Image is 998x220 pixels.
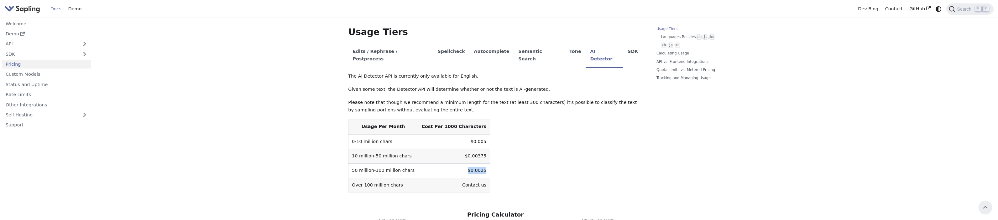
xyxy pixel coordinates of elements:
th: Usage Per Month [348,120,418,134]
a: Status and Uptime [2,80,91,89]
a: Sapling.ai [4,4,42,13]
td: 10 million-50 million chars [348,149,418,163]
code: zh [661,43,666,48]
li: Tone [565,43,586,68]
button: Expand sidebar category 'SDK' [78,49,91,59]
p: Given some text, the Detector API will determine whether or not the text is AI-generated. [348,86,643,93]
li: Autocomplete [469,43,514,68]
a: Other Integrations [2,100,91,109]
code: jp [668,43,673,48]
button: Expand sidebar category 'API' [78,39,91,49]
td: $0.005 [418,134,490,149]
td: $0.0025 [418,163,490,178]
a: Custom Models [2,70,91,79]
p: The AI Detector API is currently only available for English. [348,73,643,80]
code: zh [696,34,702,40]
a: Tracking and Managing Usage [656,75,741,81]
h2: Usage Tiers [348,27,643,38]
a: Pricing [2,60,91,69]
a: Quota Limits vs. Metered Pricing [656,67,741,73]
td: 50 million-100 million chars [348,163,418,178]
h3: Pricing Calculator [467,211,524,218]
a: Rate Limits [2,90,91,99]
li: Spellcheck [433,43,469,68]
td: Contact us [418,178,490,192]
td: Over 100 million chars [348,178,418,192]
a: API vs. Frontend Integrations [656,59,741,65]
a: Demo [2,29,91,38]
a: Languages Besideszh,jp,ko [661,34,739,40]
code: jp [703,34,708,40]
code: ko [675,43,680,48]
td: 0-10 million chars [348,134,418,149]
a: Dev Blog [854,4,881,14]
a: Docs [47,4,65,14]
a: GitHub [906,4,934,14]
a: zh,jp,ko [661,42,739,48]
td: $0.00375 [418,149,490,163]
a: API [2,39,78,49]
p: Please note that though we recommend a minimum length for the text (at least 300 characters) it's... [348,99,643,114]
a: SDK [2,49,78,59]
a: Self-Hosting [2,110,91,120]
li: Semantic Search [514,43,565,68]
a: Welcome [2,19,91,28]
li: SDK [623,43,643,68]
code: ko [709,34,715,40]
button: Search (Command+K) [946,3,993,15]
a: Support [2,120,91,130]
a: Contact [882,4,906,14]
kbd: ⌘ [975,6,981,12]
button: Scroll back to top [979,201,992,214]
li: AI Detector [586,43,623,68]
th: Cost Per 1000 Characters [418,120,490,134]
a: Usage Tiers [656,26,741,32]
kbd: K [983,6,989,12]
span: Search [955,7,975,12]
button: Switch between dark and light mode (currently system mode) [934,4,943,13]
li: Edits / Rephrase / Postprocess [348,43,433,68]
img: Sapling.ai [4,4,40,13]
a: Demo [65,4,85,14]
a: Calculating Usage [656,50,741,56]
